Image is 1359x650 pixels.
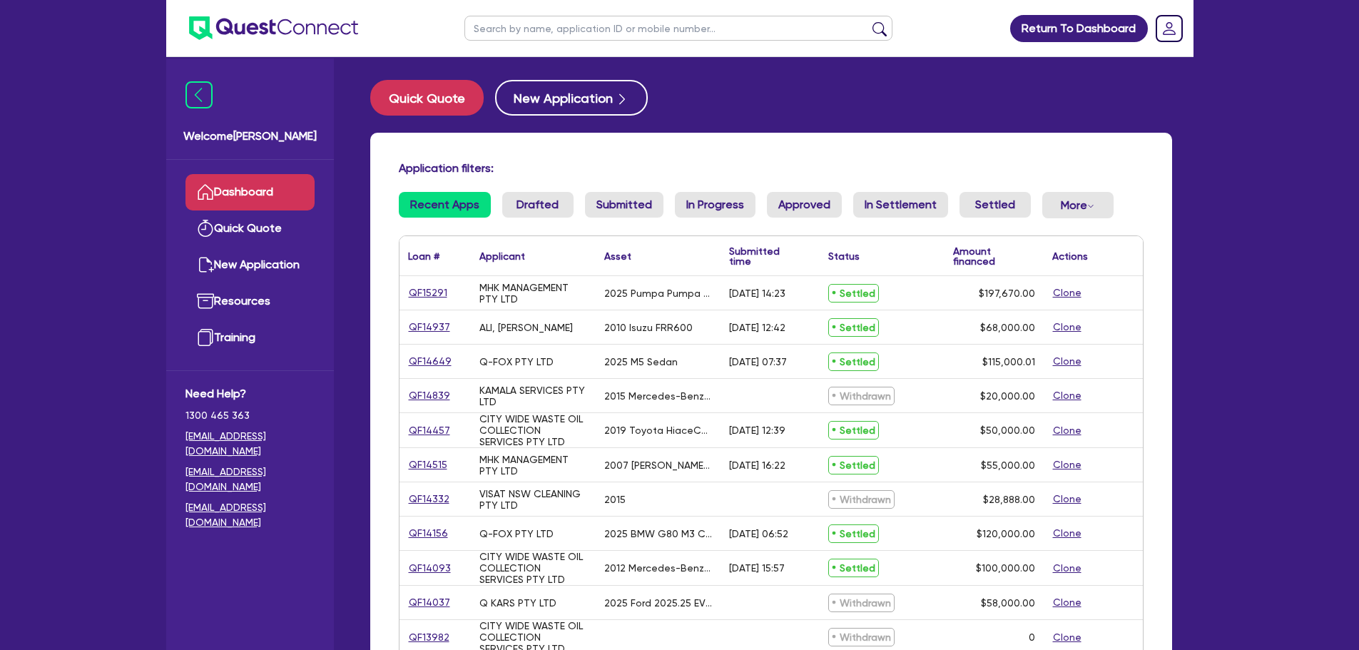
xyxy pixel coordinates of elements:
a: Dropdown toggle [1151,10,1188,47]
img: quick-quote [197,220,214,237]
a: [EMAIL_ADDRESS][DOMAIN_NAME] [185,429,315,459]
span: $120,000.00 [977,528,1035,539]
a: QF14937 [408,319,451,335]
div: CITY WIDE WASTE OIL COLLECTION SERVICES PTY LTD [479,551,587,585]
a: QF14332 [408,491,450,507]
div: 2012 Mercedes-Benz Sprinter 906 [604,562,712,574]
span: Settled [828,456,879,474]
img: resources [197,293,214,310]
div: Status [828,251,860,261]
button: Clone [1052,629,1082,646]
a: QF14156 [408,525,449,542]
div: ALI, [PERSON_NAME] [479,322,573,333]
div: KAMALA SERVICES PTY LTD [479,385,587,407]
div: 2025 BMW G80 M3 Competition M xDrive Sedan Sedan [604,528,712,539]
button: Quick Quote [370,80,484,116]
span: Settled [828,524,879,543]
button: Clone [1052,594,1082,611]
div: 2007 [PERSON_NAME] SIDE LIFTER [604,459,712,471]
div: MHK MANAGEMENT PTY LTD [479,454,587,477]
span: $68,000.00 [980,322,1035,333]
span: $55,000.00 [981,459,1035,471]
span: Settled [828,559,879,577]
div: Q-FOX PTY LTD [479,528,554,539]
div: 2015 [604,494,626,505]
div: [DATE] 14:23 [729,288,785,299]
a: QF15291 [408,285,448,301]
span: Settled [828,318,879,337]
span: 1300 465 363 [185,408,315,423]
a: Recent Apps [399,192,491,218]
button: New Application [495,80,648,116]
a: Resources [185,283,315,320]
div: [DATE] 12:39 [729,425,785,436]
a: QF14839 [408,387,451,404]
a: QF14515 [408,457,448,473]
button: Clone [1052,387,1082,404]
div: 2015 Mercedes-Benz Sprinter [604,390,712,402]
div: Q-FOX PTY LTD [479,356,554,367]
span: $100,000.00 [976,562,1035,574]
a: QF14093 [408,560,452,577]
div: 0 [1029,631,1035,643]
a: [EMAIL_ADDRESS][DOMAIN_NAME] [185,464,315,494]
div: Submitted time [729,246,798,266]
button: Clone [1052,560,1082,577]
a: Return To Dashboard [1010,15,1148,42]
div: Amount financed [953,246,1035,266]
div: MHK MANAGEMENT PTY LTD [479,282,587,305]
span: Withdrawn [828,594,895,612]
img: training [197,329,214,346]
a: Drafted [502,192,574,218]
a: Settled [960,192,1031,218]
button: Clone [1052,319,1082,335]
div: 2019 Toyota HiaceCP 200 SE PVF [604,425,712,436]
div: 2025 M5 Sedan [604,356,678,367]
div: Asset [604,251,631,261]
div: VISAT NSW CLEANING PTY LTD [479,488,587,511]
div: [DATE] 16:22 [729,459,785,471]
a: In Settlement [853,192,948,218]
a: In Progress [675,192,755,218]
a: QF14457 [408,422,451,439]
button: Clone [1052,491,1082,507]
a: [EMAIL_ADDRESS][DOMAIN_NAME] [185,500,315,530]
div: Loan # [408,251,439,261]
div: [DATE] 12:42 [729,322,785,333]
div: Applicant [479,251,525,261]
button: Clone [1052,525,1082,542]
a: QF14037 [408,594,451,611]
span: $28,888.00 [983,494,1035,505]
div: [DATE] 07:37 [729,356,787,367]
div: 2025 Pumpa Pumpa Alloy Van Trailer [604,288,712,299]
span: Settled [828,284,879,303]
div: 2025 Ford 2025.25 EVEREST WILDTRAK 4X4 3.0L V6 T/DIESEL 10SPD AUTO [604,597,712,609]
img: quest-connect-logo-blue [189,16,358,40]
button: Clone [1052,422,1082,439]
img: icon-menu-close [185,81,213,108]
span: Welcome [PERSON_NAME] [183,128,317,145]
span: Settled [828,421,879,440]
button: Clone [1052,457,1082,473]
span: $50,000.00 [980,425,1035,436]
a: QF13982 [408,629,450,646]
a: Submitted [585,192,663,218]
div: CITY WIDE WASTE OIL COLLECTION SERVICES PTY LTD [479,413,587,447]
span: Withdrawn [828,387,895,405]
input: Search by name, application ID or mobile number... [464,16,892,41]
span: $115,000.01 [982,356,1035,367]
button: Dropdown toggle [1042,192,1114,218]
button: Clone [1052,285,1082,301]
div: [DATE] 06:52 [729,528,788,539]
button: Clone [1052,353,1082,370]
a: QF14649 [408,353,452,370]
span: $58,000.00 [981,597,1035,609]
span: Withdrawn [828,628,895,646]
a: Quick Quote [370,80,495,116]
a: New Application [185,247,315,283]
span: Need Help? [185,385,315,402]
div: Q KARS PTY LTD [479,597,556,609]
a: Dashboard [185,174,315,210]
div: Actions [1052,251,1088,261]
